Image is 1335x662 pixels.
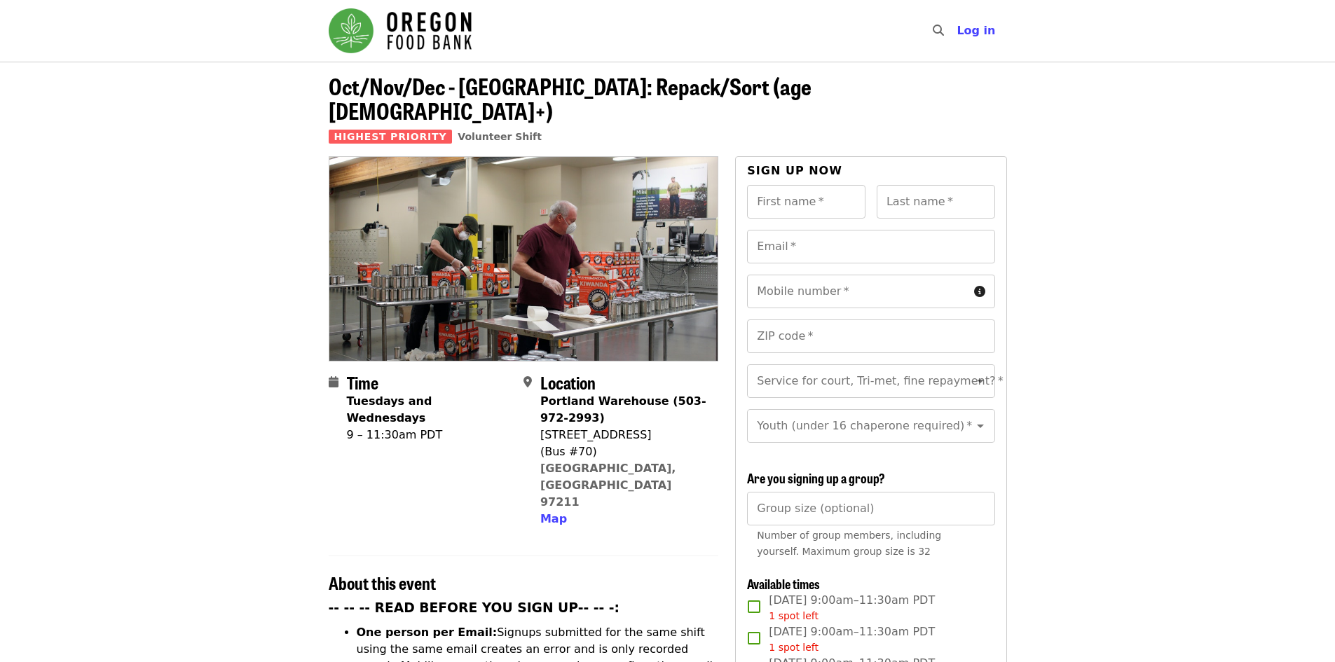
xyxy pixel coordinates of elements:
[757,530,941,557] span: Number of group members, including yourself. Maximum group size is 32
[971,416,990,436] button: Open
[747,492,994,525] input: [object Object]
[329,600,620,615] strong: -- -- -- READ BEFORE YOU SIGN UP-- -- -:
[769,642,819,653] span: 1 spot left
[540,511,567,527] button: Map
[747,574,820,593] span: Available times
[540,443,707,460] div: (Bus #70)
[347,394,432,425] strong: Tuesdays and Wednesdays
[523,375,532,389] i: map-marker-alt icon
[747,469,885,487] span: Are you signing up a group?
[933,24,944,37] i: search icon
[971,371,990,391] button: Open
[769,592,935,623] span: [DATE] 9:00am–11:30am PDT
[329,69,812,127] span: Oct/Nov/Dec - [GEOGRAPHIC_DATA]: Repack/Sort (age [DEMOGRAPHIC_DATA]+)
[540,512,567,525] span: Map
[540,427,707,443] div: [STREET_ADDRESS]
[769,623,935,655] span: [DATE] 9:00am–11:30am PDT
[540,394,706,425] strong: Portland Warehouse (503-972-2993)
[747,164,842,177] span: Sign up now
[952,14,964,48] input: Search
[747,230,994,263] input: Email
[877,185,995,219] input: Last name
[357,626,498,639] strong: One person per Email:
[974,285,985,298] i: circle-info icon
[347,370,378,394] span: Time
[540,370,596,394] span: Location
[769,610,819,621] span: 1 spot left
[347,427,512,443] div: 9 – 11:30am PDT
[540,462,676,509] a: [GEOGRAPHIC_DATA], [GEOGRAPHIC_DATA] 97211
[329,570,436,595] span: About this event
[329,157,718,360] img: Oct/Nov/Dec - Portland: Repack/Sort (age 16+) organized by Oregon Food Bank
[747,185,865,219] input: First name
[329,130,453,144] span: Highest Priority
[747,275,968,308] input: Mobile number
[945,17,1006,45] button: Log in
[329,375,338,389] i: calendar icon
[957,24,995,37] span: Log in
[747,319,994,353] input: ZIP code
[329,8,472,53] img: Oregon Food Bank - Home
[458,131,542,142] a: Volunteer Shift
